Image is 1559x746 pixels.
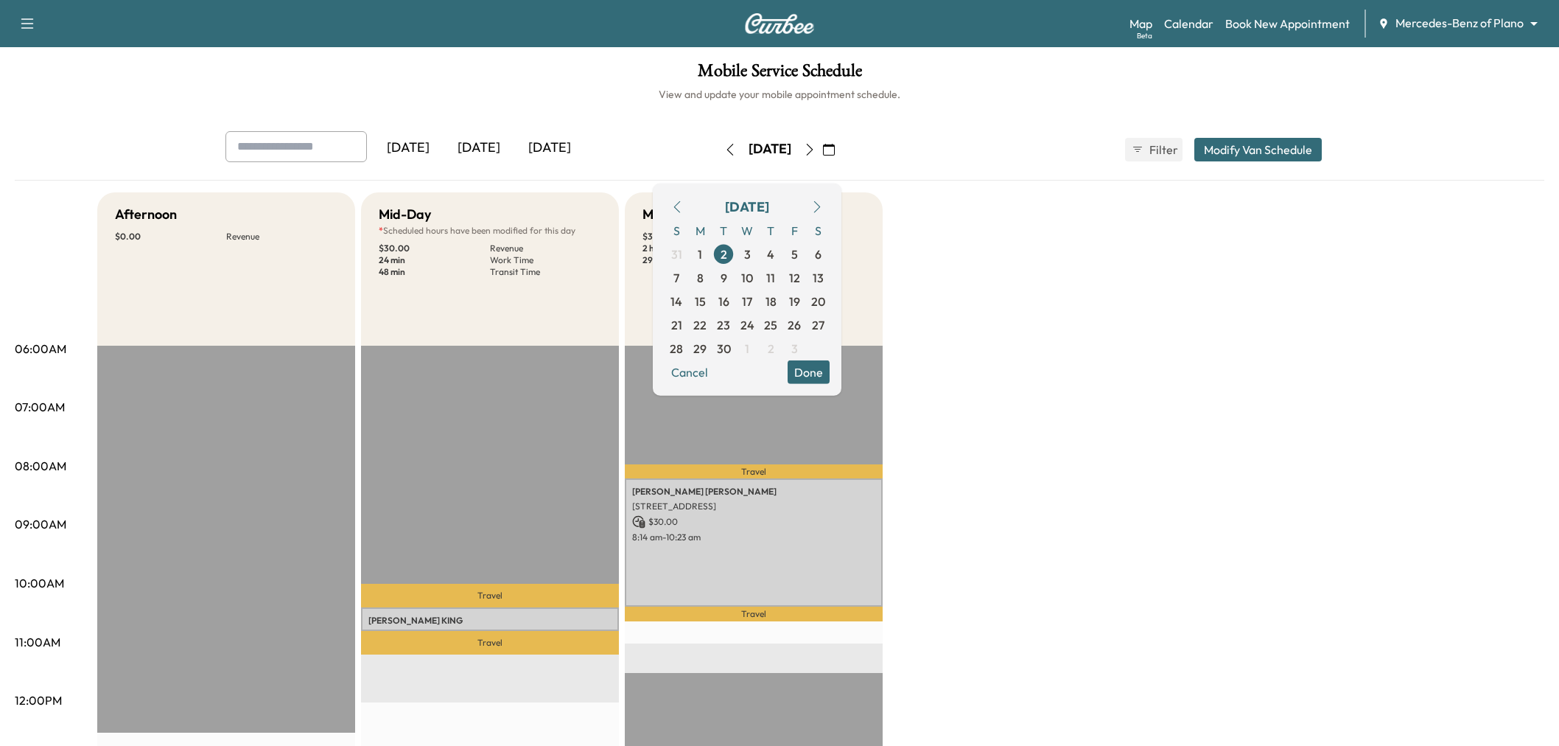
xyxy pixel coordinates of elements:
p: Revenue [490,243,601,254]
span: 16 [718,292,729,310]
p: 10:00AM [15,574,64,592]
span: Mercedes-Benz of Plano [1395,15,1524,32]
div: [DATE] [749,140,791,158]
a: Calendar [1164,15,1213,32]
h6: View and update your mobile appointment schedule. [15,87,1544,102]
h5: Mid-Day [379,204,431,225]
p: Scheduled hours have been modified for this day [379,225,601,237]
span: S [665,218,688,242]
a: MapBeta [1129,15,1152,32]
button: Cancel [665,360,715,383]
span: S [806,218,830,242]
span: 10 [741,268,753,286]
span: 28 [670,339,683,357]
p: 48 min [379,266,490,278]
img: Curbee Logo [744,13,815,34]
h5: Morning [642,204,692,225]
span: 21 [671,316,682,333]
span: 19 [789,292,800,310]
span: 1 [745,339,749,357]
span: 9 [721,268,727,286]
p: 12:00PM [15,691,62,709]
p: $ 30.00 [632,515,875,529]
p: 06:00AM [15,340,66,358]
span: 15 [695,292,706,310]
p: 8:14 am - 10:23 am [632,531,875,543]
p: 29 min [642,254,754,266]
div: Beta [1137,30,1152,41]
div: [DATE] [514,131,585,165]
p: [STREET_ADDRESS] [368,630,612,641]
span: 22 [693,316,707,333]
span: 2 [768,339,774,357]
span: 23 [717,316,730,333]
p: $ 0.00 [115,231,226,243]
p: Revenue [226,231,337,243]
div: [DATE] [373,131,444,165]
span: 2 [721,245,727,262]
div: [DATE] [444,131,514,165]
span: 29 [693,339,707,357]
span: 24 [740,316,754,333]
span: 13 [813,268,824,286]
button: Done [788,360,830,383]
span: 27 [812,316,824,333]
span: 3 [744,245,751,262]
span: 14 [670,292,682,310]
p: 07:00AM [15,398,65,416]
p: Travel [361,584,619,607]
span: 4 [767,245,774,262]
p: [STREET_ADDRESS] [632,501,875,512]
div: [DATE] [725,196,769,217]
span: M [688,218,712,242]
span: 5 [791,245,798,262]
p: Travel [361,631,619,655]
p: Travel [625,464,883,478]
span: 1 [698,245,702,262]
p: 2 hr 9 min [642,243,754,254]
span: 17 [742,292,752,310]
span: 8 [697,268,704,286]
p: $ 30.00 [642,231,754,243]
p: [PERSON_NAME] [PERSON_NAME] [632,486,875,498]
a: Book New Appointment [1225,15,1350,32]
p: 11:00AM [15,633,60,651]
button: Modify Van Schedule [1194,138,1322,161]
p: Transit Time [490,266,601,278]
p: $ 30.00 [379,243,490,254]
p: 09:00AM [15,515,66,533]
span: 31 [671,245,682,262]
span: W [735,218,759,242]
span: 26 [788,316,801,333]
span: 20 [811,292,825,310]
h5: Afternoon [115,204,177,225]
p: [PERSON_NAME] KING [368,615,612,627]
p: 24 min [379,254,490,266]
p: Work Time [490,254,601,266]
span: F [782,218,806,242]
p: Travel [625,607,883,621]
span: T [759,218,782,242]
span: 11 [766,268,775,286]
span: 6 [815,245,821,262]
span: T [712,218,735,242]
span: 7 [673,268,679,286]
span: 3 [791,339,798,357]
button: Filter [1125,138,1183,161]
p: 08:00AM [15,457,66,475]
h1: Mobile Service Schedule [15,62,1544,87]
span: Filter [1149,141,1176,158]
span: 12 [789,268,800,286]
span: 18 [766,292,777,310]
span: 25 [764,316,777,333]
span: 30 [717,339,731,357]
